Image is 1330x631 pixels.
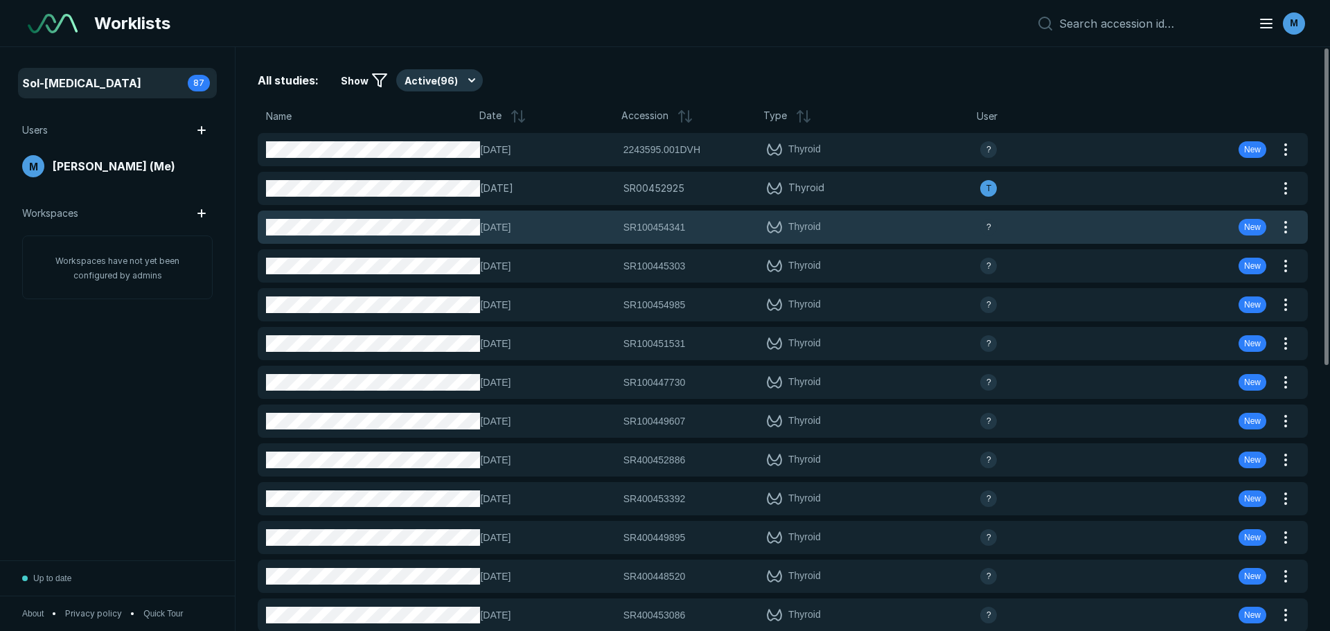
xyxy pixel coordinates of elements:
div: avatar-name [980,296,997,313]
span: [DATE] [480,569,614,584]
span: New [1244,492,1261,505]
div: avatar-name [980,141,997,158]
span: New [1244,143,1261,156]
span: [DATE] [480,452,614,468]
div: 87 [188,75,210,91]
span: [DATE] [480,607,614,623]
span: SR100451531 [623,336,686,351]
span: SR400449895 [623,530,686,545]
span: Date [479,108,502,125]
a: [DATE]SR00452925Thyroidavatar-name [258,172,1275,205]
div: avatar-name [980,374,997,391]
div: New [1239,219,1266,235]
span: Name [266,109,292,124]
div: New [1239,374,1266,391]
span: ? [986,221,991,233]
button: [DATE]SR100445303Thyroidavatar-nameNew [258,249,1275,283]
input: Search accession id… [1059,17,1241,30]
button: [DATE]SR100451531Thyroidavatar-nameNew [258,327,1275,360]
span: Thyroid [788,568,821,585]
div: avatar-name [1283,12,1305,35]
span: 87 [193,77,204,89]
div: avatar-name [980,607,997,623]
span: SR100449607 [623,414,686,429]
span: Thyroid [788,374,821,391]
span: Workspaces [22,206,78,221]
a: Privacy policy [65,607,122,620]
div: avatar-name [980,335,997,352]
span: • [52,607,57,620]
span: ? [986,299,991,311]
span: About [22,607,44,620]
span: Thyroid [788,529,821,546]
button: Up to date [22,561,71,596]
span: T [986,182,992,195]
button: [DATE]SR400449895Thyroidavatar-nameNew [258,521,1275,554]
button: Quick Tour [143,607,183,620]
div: New [1239,258,1266,274]
span: Thyroid [788,413,821,429]
span: New [1244,299,1261,311]
span: M [1290,16,1298,30]
span: New [1244,221,1261,233]
button: [DATE]SR100454341Thyroidavatar-nameNew [258,211,1275,244]
span: [DATE] [480,530,614,545]
span: ? [986,570,991,583]
span: ? [986,376,991,389]
a: See-Mode Logo [22,8,83,39]
div: avatar-name [980,568,997,585]
span: Show [341,73,369,88]
span: [DATE] [480,181,614,196]
button: Active(96) [396,69,483,91]
span: [DATE] [480,142,614,157]
button: avatar-name [1250,10,1308,37]
span: [DATE] [480,258,614,274]
span: User [977,109,997,124]
span: New [1244,531,1261,544]
span: • [130,607,135,620]
img: See-Mode Logo [28,14,78,33]
div: New [1239,335,1266,352]
button: [DATE]SR400453392Thyroidavatar-nameNew [258,482,1275,515]
span: SR100454341 [623,220,686,235]
span: [DATE] [480,220,614,235]
span: [DATE] [480,491,614,506]
button: [DATE]SR100449607Thyroidavatar-nameNew [258,405,1275,438]
span: SR100445303 [623,258,686,274]
div: New [1239,607,1266,623]
span: Worklists [94,11,170,36]
span: SR00452925 [623,181,684,196]
span: SR400448520 [623,569,686,584]
div: avatar-name [980,452,997,468]
div: New [1239,490,1266,507]
span: ? [986,260,991,272]
span: Thyroid [788,296,821,313]
span: Up to date [33,572,71,585]
span: Accession [621,108,668,125]
button: [DATE]2243595.001DVHThyroidavatar-nameNew [258,133,1275,166]
span: [DATE] [480,297,614,312]
div: New [1239,568,1266,585]
span: Thyroid [788,180,824,197]
span: New [1244,609,1261,621]
span: Thyroid [788,219,821,235]
span: ? [986,143,991,156]
span: SR400453392 [623,491,686,506]
span: ? [986,609,991,621]
span: Sol-[MEDICAL_DATA] [22,75,141,91]
span: ? [986,337,991,350]
div: New [1239,296,1266,313]
div: New [1239,141,1266,158]
div: avatar-name [980,490,997,507]
div: New [1239,529,1266,546]
button: [DATE]SR100454985Thyroidavatar-nameNew [258,288,1275,321]
span: Thyroid [788,258,821,274]
button: [DATE]SR100447730Thyroidavatar-nameNew [258,366,1275,399]
span: Thyroid [788,490,821,507]
span: SR100447730 [623,375,686,390]
span: New [1244,337,1261,350]
div: avatar-name [980,219,997,235]
span: Thyroid [788,452,821,468]
span: [DATE] [480,414,614,429]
